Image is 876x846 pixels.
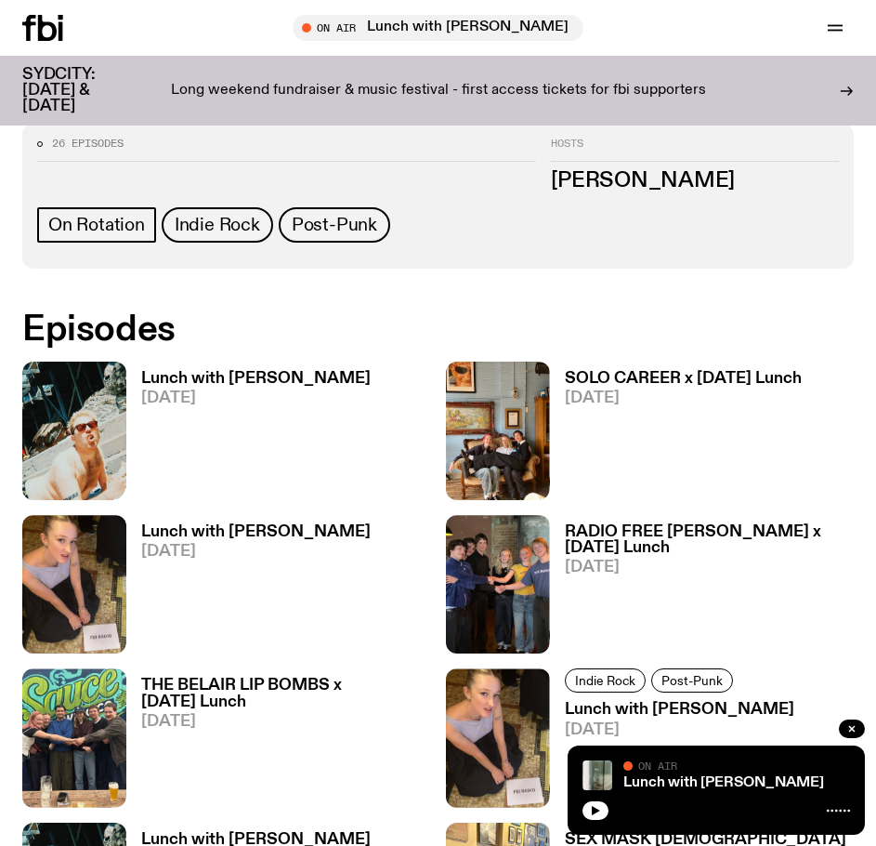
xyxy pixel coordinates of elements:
h3: Lunch with [PERSON_NAME] [141,524,371,540]
h3: SOLO CAREER x [DATE] Lunch [565,371,802,387]
a: Post-Punk [279,207,390,243]
span: Post-Punk [292,215,377,235]
span: 26 episodes [52,139,124,149]
a: THE BELAIR LIP BOMBS x [DATE] Lunch[DATE] [126,678,431,807]
a: SOLO CAREER x [DATE] Lunch[DATE] [550,371,802,500]
span: [DATE] [141,714,431,730]
img: RFA 4 SLC [446,515,550,654]
span: Indie Rock [575,674,635,688]
span: On Rotation [48,215,145,235]
span: Indie Rock [175,215,260,235]
a: Lunch with [PERSON_NAME][DATE] [126,371,371,500]
a: Lunch with [PERSON_NAME][DATE] [126,524,371,654]
button: On AirLunch with [PERSON_NAME] [293,15,583,41]
span: [DATE] [565,560,855,575]
p: Long weekend fundraiser & music festival - first access tickets for fbi supporters [171,83,706,99]
span: [DATE] [565,722,794,738]
h3: [PERSON_NAME] [551,171,839,192]
img: SLC lunch cover [446,668,550,807]
h2: Episodes [22,313,854,347]
span: On Air [638,760,677,772]
img: solo career 4 slc [446,362,550,500]
a: RADIO FREE [PERSON_NAME] x [DATE] Lunch[DATE] [550,524,855,654]
span: [DATE] [141,390,371,406]
h2: Hosts [551,139,839,161]
a: Post-Punk [651,668,733,693]
img: SLC lunch cover [22,515,126,654]
a: Indie Rock [565,668,646,693]
span: [DATE] [141,544,371,560]
h3: Lunch with [PERSON_NAME] [565,702,794,718]
span: [DATE] [565,390,802,406]
h3: THE BELAIR LIP BOMBS x [DATE] Lunch [141,678,431,709]
a: Lunch with [PERSON_NAME][DATE] [550,702,794,807]
a: On Rotation [37,207,156,243]
h3: RADIO FREE [PERSON_NAME] x [DATE] Lunch [565,524,855,556]
span: Post-Punk [661,674,723,688]
h3: Lunch with [PERSON_NAME] [141,371,371,387]
a: Lunch with [PERSON_NAME] [623,775,824,790]
a: Indie Rock [162,207,273,243]
h3: SYDCITY: [DATE] & [DATE] [22,67,141,114]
